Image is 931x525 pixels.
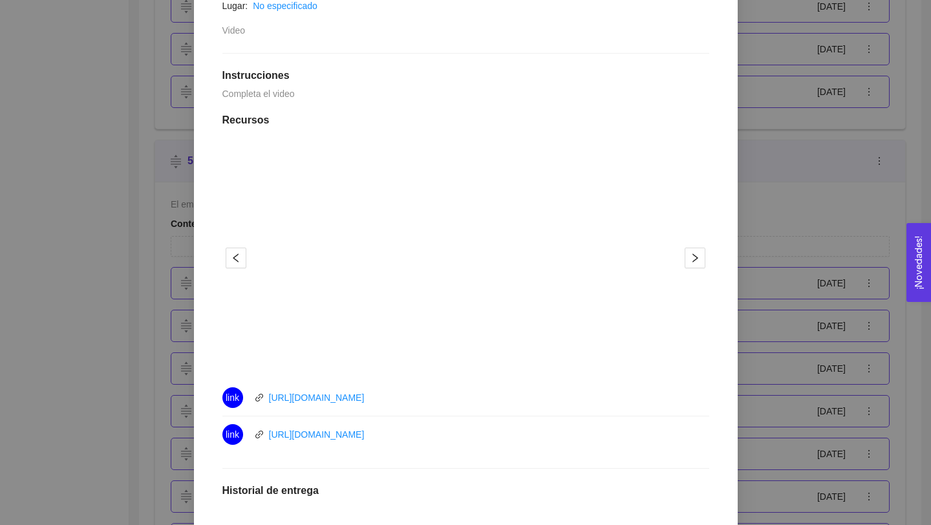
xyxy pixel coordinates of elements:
[470,356,480,358] button: 2
[269,429,365,440] a: [URL][DOMAIN_NAME]
[222,25,246,36] span: Video
[906,223,931,302] button: Open Feedback Widget
[269,392,365,403] a: [URL][DOMAIN_NAME]
[226,248,246,268] button: left
[685,248,705,268] button: right
[222,69,709,82] h1: Instrucciones
[222,114,709,127] h1: Recursos
[259,142,672,374] iframe: C R 4 HIPOTESIS CLIENTE PROBLEMA SOLUCION
[451,356,466,358] button: 1
[226,253,246,263] span: left
[222,89,295,99] span: Completa el video
[226,387,239,408] span: link
[255,430,264,439] span: link
[685,253,705,263] span: right
[226,424,239,445] span: link
[253,1,317,11] a: No especificado
[222,484,709,497] h1: Historial de entrega
[255,393,264,402] span: link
